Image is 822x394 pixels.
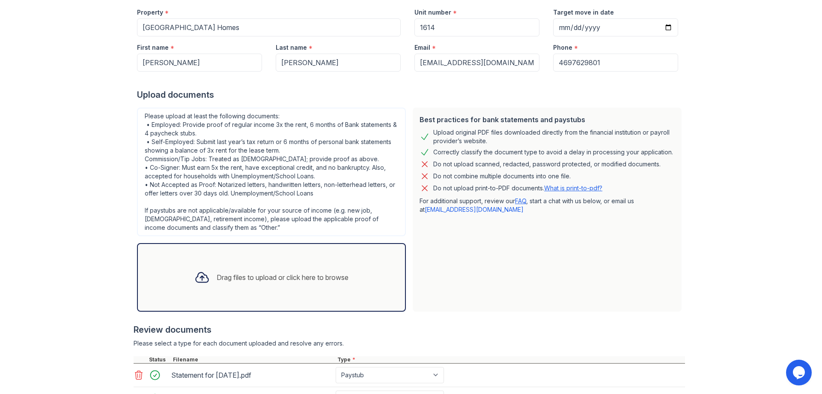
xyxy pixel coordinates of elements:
[414,43,430,52] label: Email
[420,197,675,214] p: For additional support, review our , start a chat with us below, or email us at
[217,272,348,283] div: Drag files to upload or click here to browse
[433,159,661,169] div: Do not upload scanned, redacted, password protected, or modified documents.
[134,324,685,336] div: Review documents
[433,184,602,192] p: Do not upload print-to-PDF documents.
[134,339,685,348] div: Please select a type for each document uploaded and resolve any errors.
[786,360,813,385] iframe: chat widget
[553,8,614,17] label: Target move in date
[425,206,524,213] a: [EMAIL_ADDRESS][DOMAIN_NAME]
[137,43,169,52] label: First name
[137,89,685,101] div: Upload documents
[171,368,332,382] div: Statement for [DATE].pdf
[137,108,406,236] div: Please upload at least the following documents: • Employed: Provide proof of regular income 3x th...
[544,184,602,192] a: What is print-to-pdf?
[336,356,685,363] div: Type
[433,147,673,157] div: Correctly classify the document type to avoid a delay in processing your application.
[276,43,307,52] label: Last name
[515,197,526,205] a: FAQ
[414,8,451,17] label: Unit number
[433,128,675,145] div: Upload original PDF files downloaded directly from the financial institution or payroll provider’...
[553,43,572,52] label: Phone
[433,171,571,181] div: Do not combine multiple documents into one file.
[420,114,675,125] div: Best practices for bank statements and paystubs
[137,8,163,17] label: Property
[171,356,336,363] div: Filename
[147,356,171,363] div: Status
